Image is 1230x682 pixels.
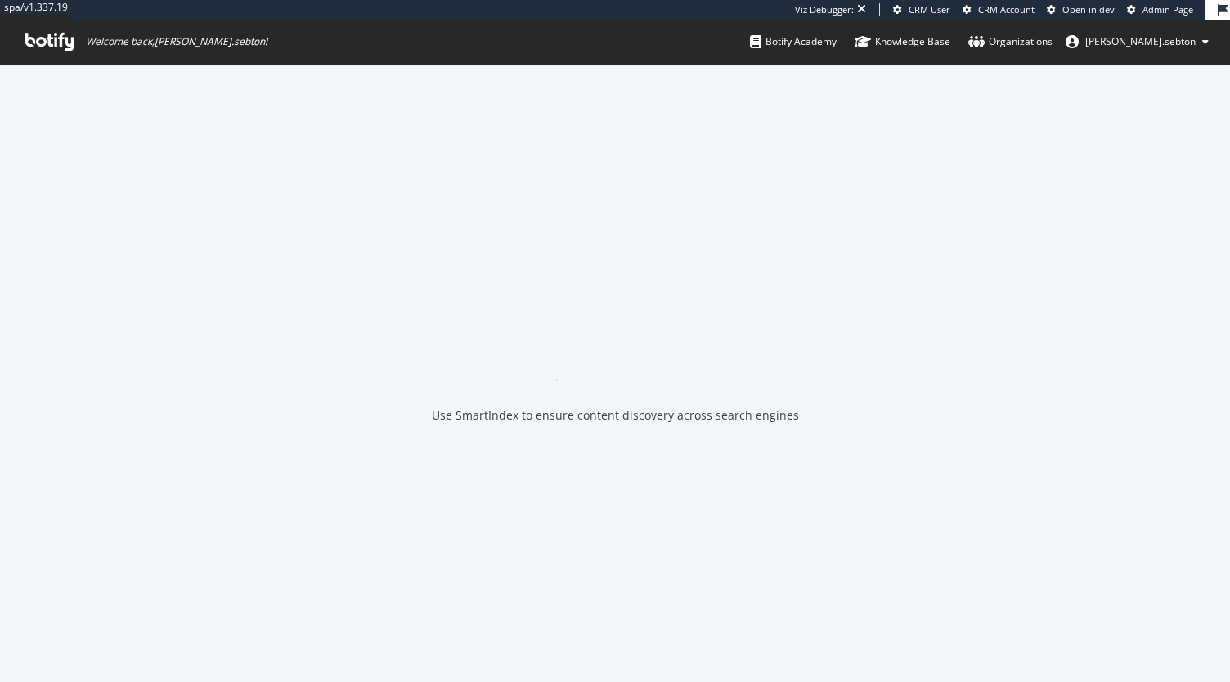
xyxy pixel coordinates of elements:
[86,35,267,48] span: Welcome back, [PERSON_NAME].sebton !
[968,34,1053,50] div: Organizations
[1085,34,1196,48] span: anne.sebton
[1127,3,1193,16] a: Admin Page
[963,3,1035,16] a: CRM Account
[909,3,950,16] span: CRM User
[556,322,674,381] div: animation
[978,3,1035,16] span: CRM Account
[1142,3,1193,16] span: Admin Page
[1047,3,1115,16] a: Open in dev
[968,20,1053,64] a: Organizations
[893,3,950,16] a: CRM User
[855,34,950,50] div: Knowledge Base
[1062,3,1115,16] span: Open in dev
[855,20,950,64] a: Knowledge Base
[795,3,854,16] div: Viz Debugger:
[750,34,837,50] div: Botify Academy
[432,407,799,424] div: Use SmartIndex to ensure content discovery across search engines
[1053,29,1222,55] button: [PERSON_NAME].sebton
[750,20,837,64] a: Botify Academy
